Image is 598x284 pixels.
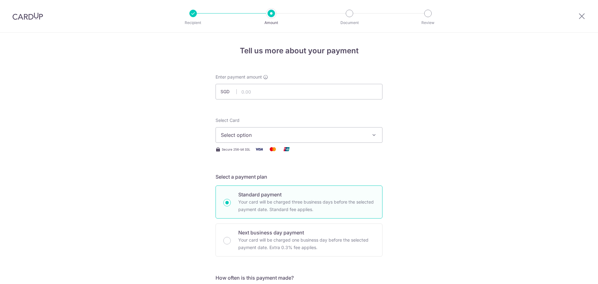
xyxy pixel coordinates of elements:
button: Select option [216,127,382,143]
span: Secure 256-bit SSL [222,147,250,152]
img: CardUp [12,12,43,20]
input: 0.00 [216,84,382,99]
h4: Tell us more about your payment [216,45,382,56]
p: Your card will be charged three business days before the selected payment date. Standard fee appl... [238,198,375,213]
p: Next business day payment [238,229,375,236]
p: Standard payment [238,191,375,198]
h5: Select a payment plan [216,173,382,181]
p: Amount [248,20,294,26]
span: translation missing: en.payables.payment_networks.credit_card.summary.labels.select_card [216,118,240,123]
img: Visa [253,145,265,153]
img: Union Pay [280,145,293,153]
p: Your card will be charged one business day before the selected payment date. Extra 0.3% fee applies. [238,236,375,251]
h5: How often is this payment made? [216,274,382,282]
img: Mastercard [267,145,279,153]
p: Document [326,20,373,26]
p: Review [405,20,451,26]
span: Enter payment amount [216,74,262,80]
span: Select option [221,131,366,139]
p: Recipient [170,20,216,26]
span: SGD [221,89,237,95]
